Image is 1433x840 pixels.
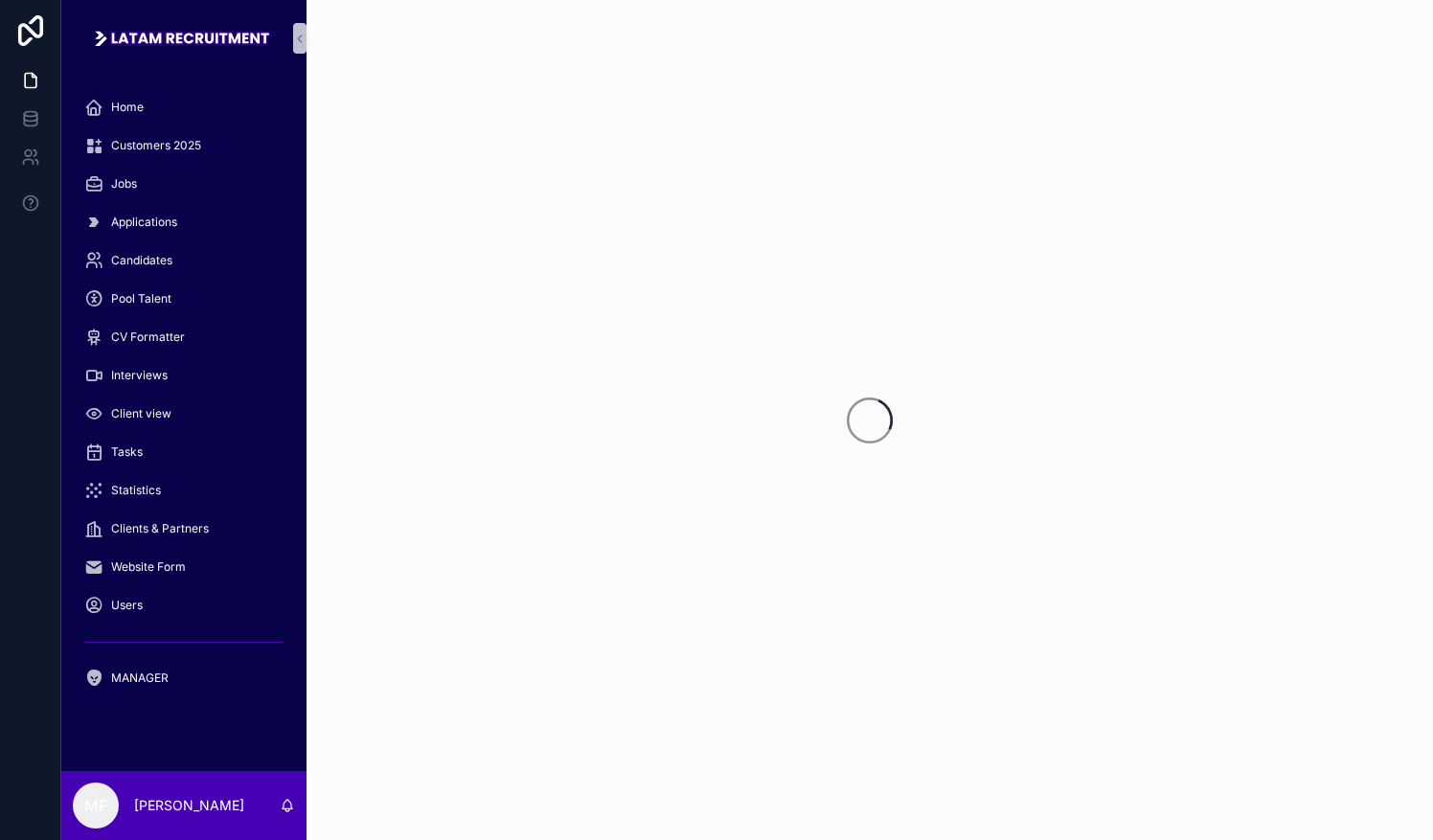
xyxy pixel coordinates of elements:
[111,176,137,192] span: Jobs
[73,435,295,469] a: Tasks
[73,397,295,431] a: Client view
[111,329,185,345] span: CV Formatter
[73,205,295,239] a: Applications
[73,358,295,393] a: Interviews
[73,90,295,125] a: Home
[73,511,295,546] a: Clients & Partners
[134,796,244,815] p: [PERSON_NAME]
[73,320,295,354] a: CV Formatter
[111,100,144,115] span: Home
[73,282,295,316] a: Pool Talent
[111,368,168,383] span: Interviews
[73,661,295,695] a: MANAGER
[73,550,295,584] a: Website Form
[111,483,161,498] span: Statistics
[111,559,186,575] span: Website Form
[111,253,172,268] span: Candidates
[84,794,107,817] span: MF
[73,167,295,201] a: Jobs
[73,128,295,163] a: Customers 2025
[111,670,169,686] span: MANAGER
[111,406,171,421] span: Client view
[111,291,171,306] span: Pool Talent
[73,243,295,278] a: Candidates
[111,598,143,613] span: Users
[111,215,177,230] span: Applications
[111,521,209,536] span: Clients & Partners
[73,473,295,508] a: Statistics
[111,138,201,153] span: Customers 2025
[111,444,143,460] span: Tasks
[73,588,295,623] a: Users
[92,23,276,54] img: App logo
[61,77,307,720] div: scrollable content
